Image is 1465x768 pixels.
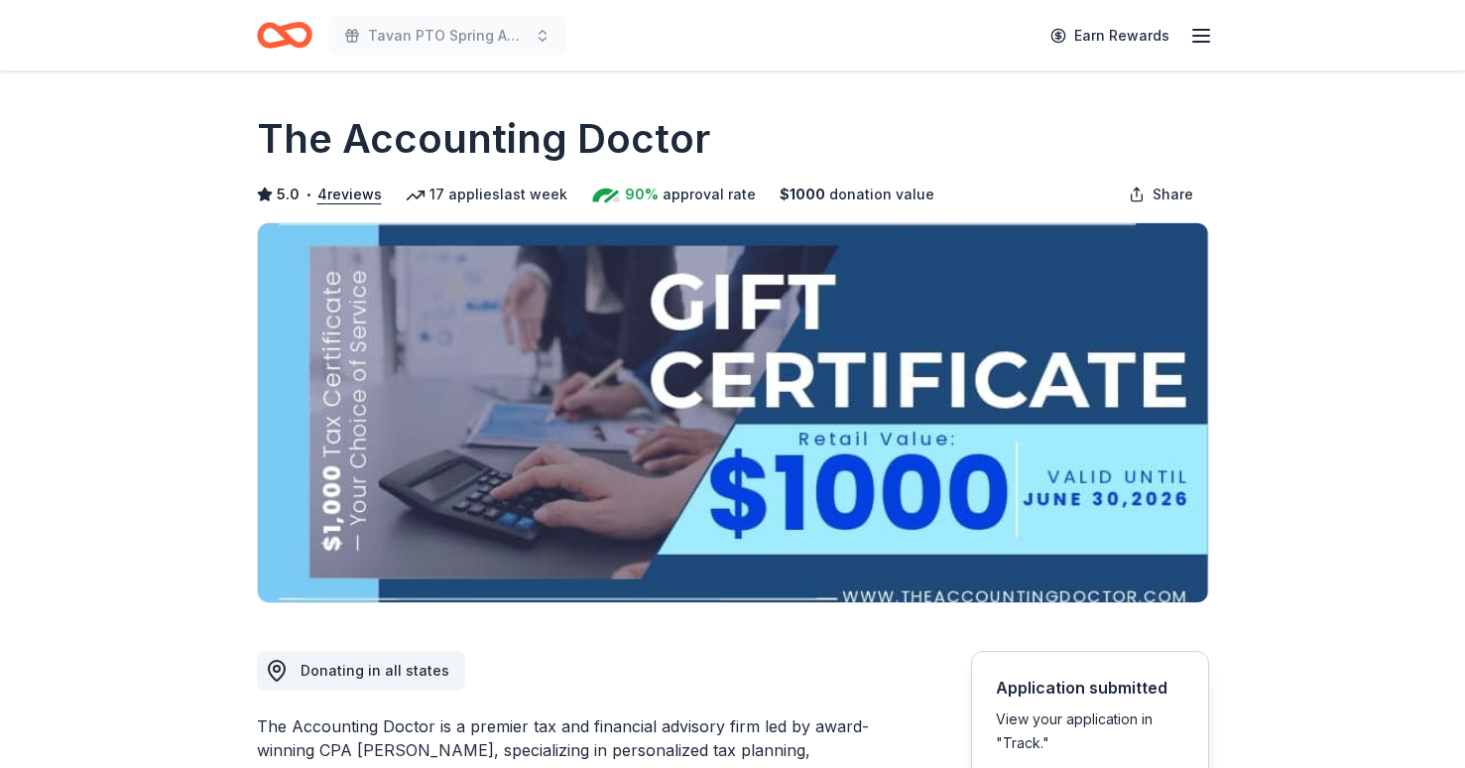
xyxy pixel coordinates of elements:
h1: The Accounting Doctor [257,111,710,167]
button: Share [1113,175,1209,214]
span: 5.0 [277,183,300,206]
a: Home [257,12,312,59]
span: Tavan PTO Spring Auction [368,24,527,48]
span: 90% [625,183,659,206]
div: 17 applies last week [406,183,567,206]
button: Tavan PTO Spring Auction [328,16,566,56]
span: Share [1153,183,1193,206]
span: • [305,187,311,202]
button: 4reviews [317,183,382,206]
div: Application submitted [996,676,1184,700]
span: approval rate [663,183,756,206]
span: Donating in all states [301,662,449,679]
span: $ 1000 [780,183,825,206]
a: Earn Rewards [1038,18,1181,54]
img: Image for The Accounting Doctor [258,223,1208,602]
div: View your application in "Track." [996,707,1184,755]
span: donation value [829,183,934,206]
